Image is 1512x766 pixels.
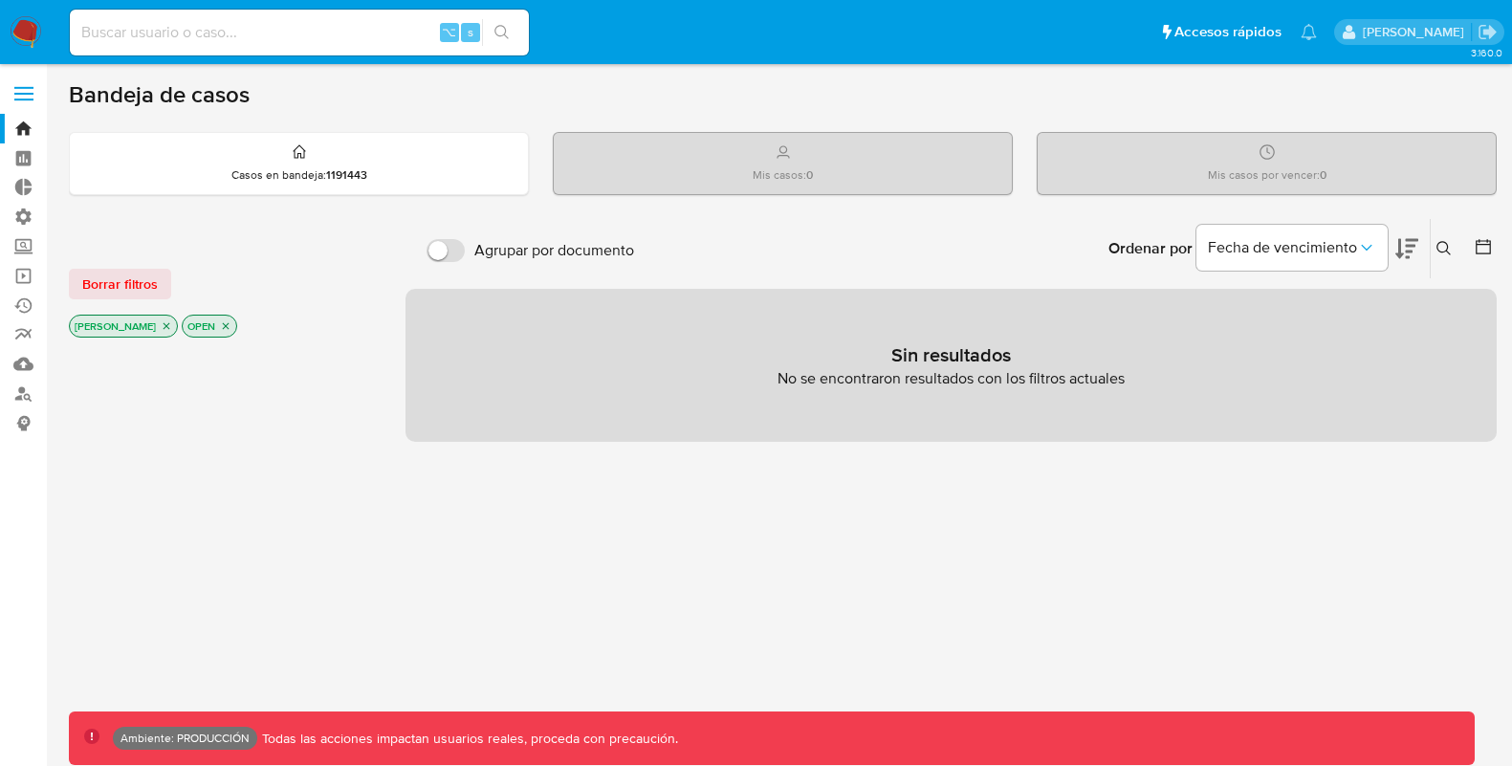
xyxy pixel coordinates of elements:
p: Ambiente: PRODUCCIÓN [121,734,250,742]
button: search-icon [482,19,521,46]
a: Notificaciones [1301,24,1317,40]
span: ⌥ [442,23,456,41]
input: Buscar usuario o caso... [70,20,529,45]
span: Accesos rápidos [1174,22,1282,42]
a: Salir [1478,22,1498,42]
p: adriana.wada@mercadolibre.com [1363,23,1471,41]
span: s [468,23,473,41]
p: Todas las acciones impactan usuarios reales, proceda con precaución. [257,730,678,748]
